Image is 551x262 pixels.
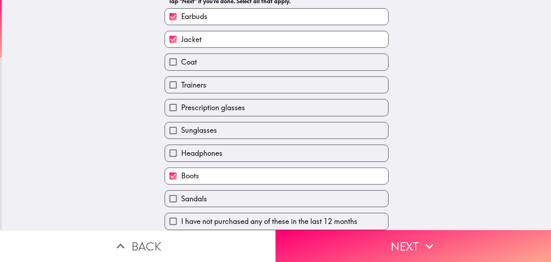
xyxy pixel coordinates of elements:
span: Jacket [181,34,202,45]
button: Jacket [165,31,388,47]
span: I have not purchased any of these in the last 12 months [181,216,357,226]
button: Sandals [165,191,388,207]
button: Boots [165,168,388,184]
button: Earbuds [165,9,388,25]
button: Next [275,230,551,262]
button: I have not purchased any of these in the last 12 months [165,213,388,229]
span: Sandals [181,194,207,204]
span: Prescription glasses [181,103,245,113]
span: Headphones [181,148,222,158]
span: Earbuds [181,11,207,22]
button: Prescription glasses [165,99,388,116]
span: Trainers [181,80,206,90]
button: Coat [165,54,388,70]
button: Headphones [165,145,388,161]
span: Sunglasses [181,125,217,135]
button: Sunglasses [165,122,388,139]
span: Boots [181,171,199,181]
button: Trainers [165,77,388,93]
span: Coat [181,57,197,67]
